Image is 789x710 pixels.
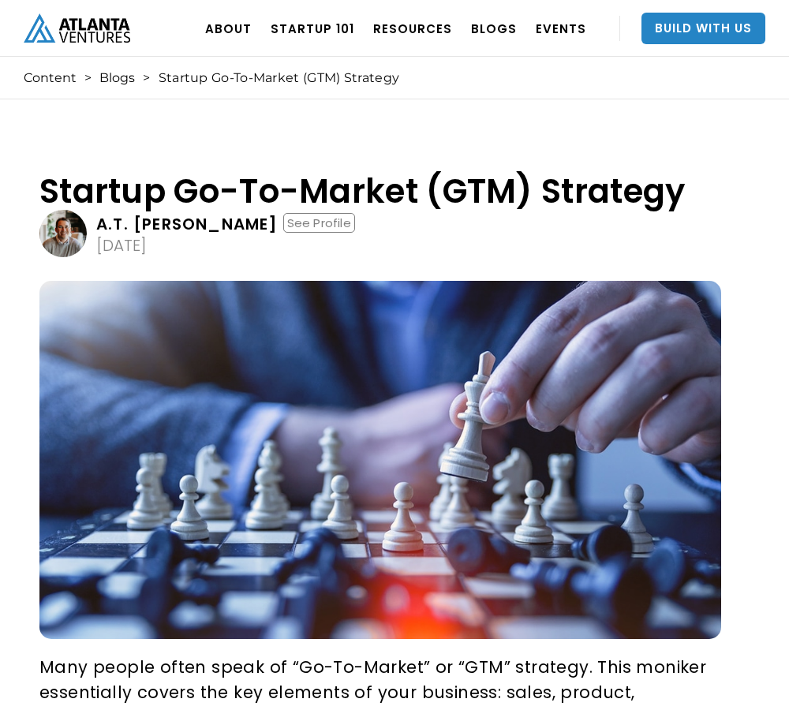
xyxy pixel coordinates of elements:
[96,216,279,232] div: A.T. [PERSON_NAME]
[159,70,400,86] div: Startup Go-To-Market (GTM) Strategy
[143,70,150,86] div: >
[84,70,92,86] div: >
[39,210,721,257] a: A.T. [PERSON_NAME]See Profile[DATE]
[271,6,354,50] a: Startup 101
[24,70,77,86] a: Content
[641,13,765,44] a: Build With Us
[205,6,252,50] a: ABOUT
[39,173,721,210] h1: Startup Go-To-Market (GTM) Strategy
[96,237,147,253] div: [DATE]
[99,70,135,86] a: Blogs
[471,6,517,50] a: BLOGS
[283,213,355,233] div: See Profile
[373,6,452,50] a: RESOURCES
[536,6,586,50] a: EVENTS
